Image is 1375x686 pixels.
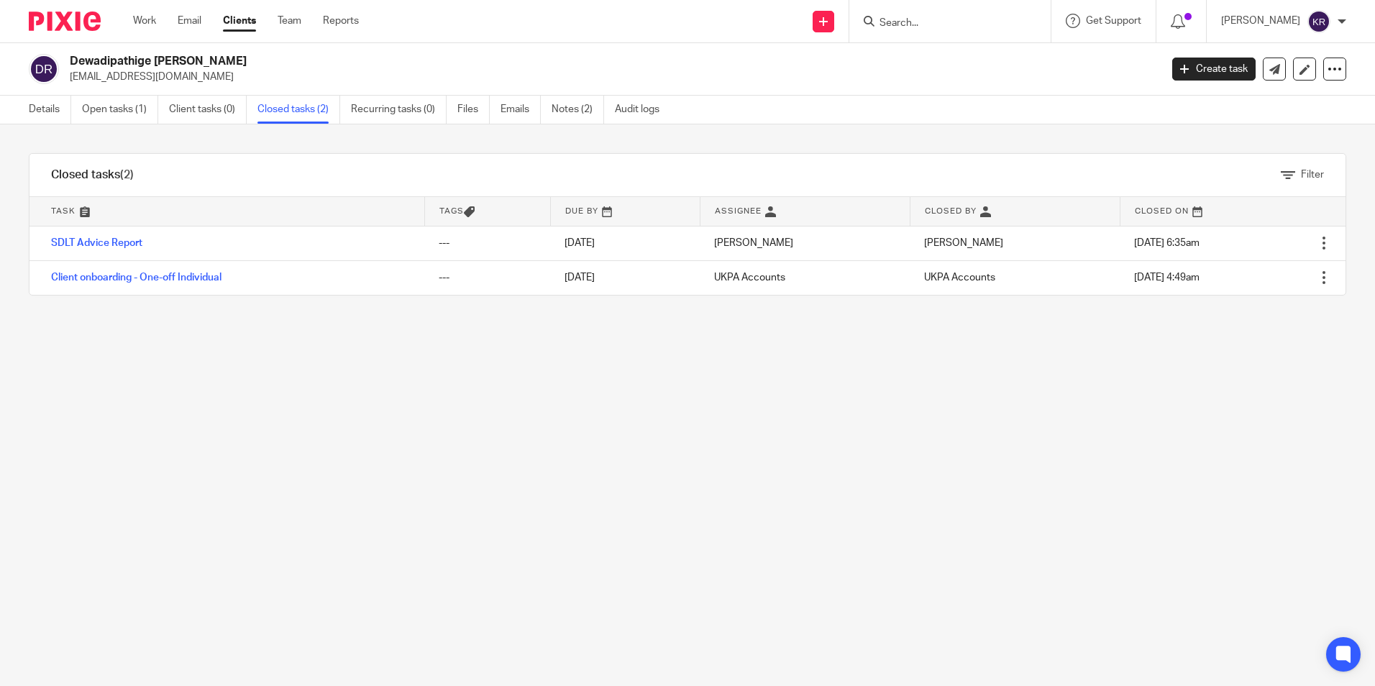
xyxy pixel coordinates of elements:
[351,96,447,124] a: Recurring tasks (0)
[51,273,221,283] a: Client onboarding - One-off Individual
[82,96,158,124] a: Open tasks (1)
[169,96,247,124] a: Client tasks (0)
[550,260,700,295] td: [DATE]
[70,54,934,69] h2: Dewadipathige [PERSON_NAME]
[29,96,71,124] a: Details
[70,70,1151,84] p: [EMAIL_ADDRESS][DOMAIN_NAME]
[924,273,995,283] span: UKPA Accounts
[223,14,256,28] a: Clients
[29,12,101,31] img: Pixie
[257,96,340,124] a: Closed tasks (2)
[278,14,301,28] a: Team
[439,270,536,285] div: ---
[323,14,359,28] a: Reports
[51,168,134,183] h1: Closed tasks
[1086,16,1141,26] span: Get Support
[1301,170,1324,180] span: Filter
[457,96,490,124] a: Files
[700,260,910,295] td: UKPA Accounts
[29,54,59,84] img: svg%3E
[424,197,550,226] th: Tags
[1221,14,1300,28] p: [PERSON_NAME]
[178,14,201,28] a: Email
[1172,58,1256,81] a: Create task
[51,238,142,248] a: SDLT Advice Report
[924,238,1003,248] span: [PERSON_NAME]
[878,17,1008,30] input: Search
[439,236,536,250] div: ---
[501,96,541,124] a: Emails
[133,14,156,28] a: Work
[1134,273,1200,283] span: [DATE] 4:49am
[1134,238,1200,248] span: [DATE] 6:35am
[1307,10,1330,33] img: svg%3E
[615,96,670,124] a: Audit logs
[700,226,910,260] td: [PERSON_NAME]
[552,96,604,124] a: Notes (2)
[550,226,700,260] td: [DATE]
[120,169,134,180] span: (2)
